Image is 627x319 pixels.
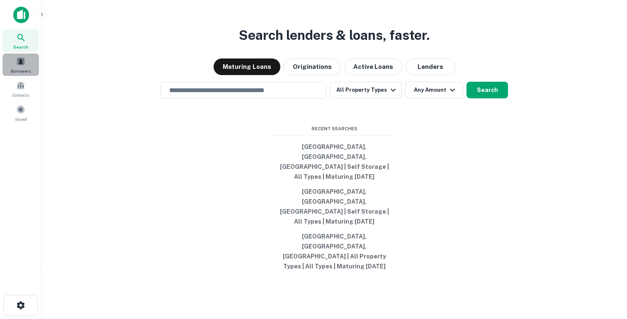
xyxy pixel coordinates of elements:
button: Active Loans [344,58,402,75]
iframe: Chat Widget [586,253,627,292]
button: [GEOGRAPHIC_DATA], [GEOGRAPHIC_DATA], [GEOGRAPHIC_DATA] | All Property Types | All Types | Maturi... [272,229,396,274]
button: Lenders [406,58,455,75]
a: Saved [2,102,39,124]
a: Borrowers [2,54,39,76]
button: Any Amount [405,82,463,98]
button: Originations [284,58,341,75]
button: [GEOGRAPHIC_DATA], [GEOGRAPHIC_DATA], [GEOGRAPHIC_DATA] | Self Storage | All Types | Maturing [DATE] [272,139,396,184]
img: capitalize-icon.png [13,7,29,23]
button: Search [467,82,508,98]
span: Saved [15,116,27,122]
span: Recent Searches [272,125,396,132]
span: Borrowers [11,68,31,74]
button: All Property Types [330,82,402,98]
span: Search [13,44,28,50]
h3: Search lenders & loans, faster. [239,25,430,45]
button: Maturing Loans [214,58,280,75]
span: Contacts [12,92,29,98]
a: Search [2,29,39,52]
a: Contacts [2,78,39,100]
button: [GEOGRAPHIC_DATA], [GEOGRAPHIC_DATA], [GEOGRAPHIC_DATA] | Self Storage | All Types | Maturing [DATE] [272,184,396,229]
